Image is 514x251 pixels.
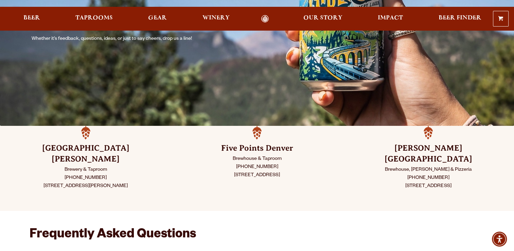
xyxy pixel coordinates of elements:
h3: Five Points Denver [188,143,325,154]
gu-sc-dial: Click to Connect 3033763777 [407,175,449,181]
span: Beer [23,15,40,21]
p: Brewery & Taproom [STREET_ADDRESS][PERSON_NAME] [17,166,154,190]
span: Taprooms [75,15,113,21]
div: Accessibility Menu [492,232,507,247]
a: Odell Home [252,15,278,23]
a: Beer Finder [434,15,485,23]
a: Beer [19,15,45,23]
a: Taprooms [71,15,117,23]
gu-sc-dial: Click to Connect 9704989070 [65,175,107,181]
p: Brewhouse, [PERSON_NAME] & Pizzeria [STREET_ADDRESS] [360,166,497,190]
h3: [PERSON_NAME] [GEOGRAPHIC_DATA] [360,143,497,165]
p: Whether it’s feedback, questions, ideas, or just to say cheers, drop us a line! [32,35,206,43]
h2: Frequently Asked Questions [30,228,388,243]
a: Our Story [299,15,347,23]
span: Beer Finder [438,15,481,21]
span: Our Story [303,15,342,21]
a: Gear [144,15,171,23]
gu-sc-dial: Click to Connect 7207957862 [236,165,278,170]
span: Gear [148,15,167,21]
a: Winery [198,15,234,23]
a: Impact [373,15,407,23]
span: Winery [202,15,230,21]
p: Brewhouse & Taproom [STREET_ADDRESS] [188,155,325,180]
h3: [GEOGRAPHIC_DATA][PERSON_NAME] [17,143,154,165]
span: Impact [378,15,403,21]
